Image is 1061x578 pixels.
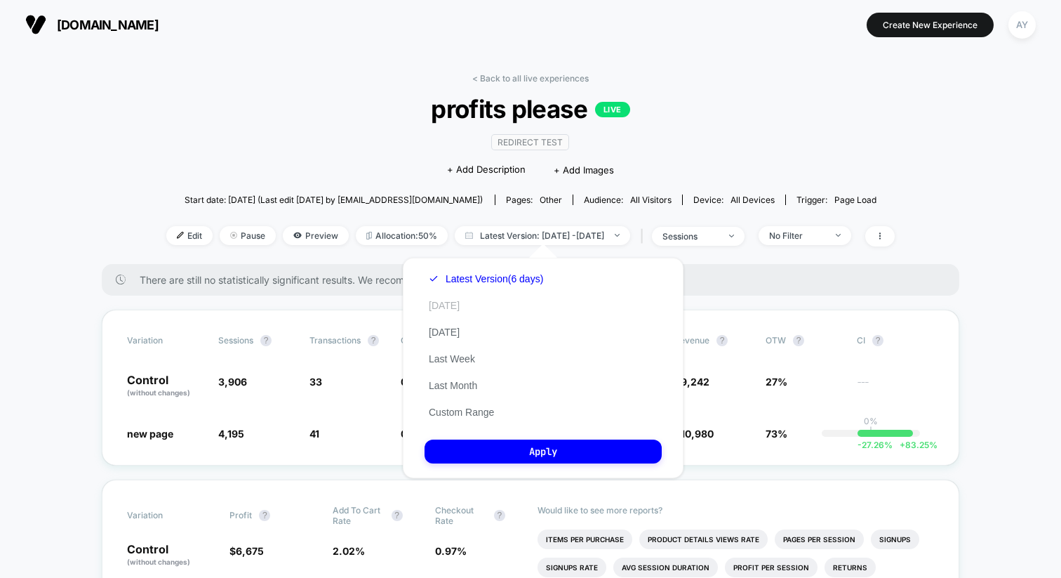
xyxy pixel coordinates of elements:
[491,134,569,150] span: Redirect Test
[836,234,841,237] img: end
[127,335,204,346] span: Variation
[869,426,872,437] p: |
[858,440,893,450] span: -27.26 %
[425,406,498,419] button: Custom Range
[127,558,190,566] span: (without changes)
[236,545,264,557] span: 6,675
[796,195,876,205] div: Trigger:
[366,232,372,239] img: rebalance
[639,530,768,549] li: Product Details Views Rate
[775,530,864,549] li: Pages Per Session
[203,94,858,124] span: profits please
[766,335,843,346] span: OTW
[447,163,526,177] span: + Add Description
[220,226,276,245] span: Pause
[127,505,204,526] span: Variation
[554,164,614,176] span: + Add Images
[857,335,934,346] span: CI
[435,545,467,557] span: 0.97 %
[425,326,464,339] button: [DATE]
[333,505,385,526] span: Add To Cart Rate
[21,13,163,36] button: [DOMAIN_NAME]
[425,299,464,312] button: [DATE]
[637,226,652,247] span: |
[218,335,253,346] span: Sessions
[630,195,672,205] span: All Visitors
[834,195,876,205] span: Page Load
[766,428,787,440] span: 73%
[1008,11,1036,39] div: AY
[615,234,620,237] img: end
[538,558,606,577] li: Signups Rate
[425,440,662,464] button: Apply
[613,558,718,577] li: Avg Session Duration
[333,545,365,557] span: 2.02 %
[584,195,672,205] div: Audience:
[425,379,481,392] button: Last Month
[825,558,876,577] li: Returns
[893,440,937,450] span: 83.25 %
[166,226,213,245] span: Edit
[766,376,787,388] span: 27%
[127,428,173,440] span: new page
[309,376,322,388] span: 33
[309,335,361,346] span: Transactions
[25,14,46,35] img: Visually logo
[871,530,919,549] li: Signups
[435,505,487,526] span: Checkout Rate
[368,335,379,346] button: ?
[230,232,237,239] img: end
[540,195,562,205] span: other
[793,335,804,346] button: ?
[425,272,547,285] button: Latest Version(6 days)
[127,374,204,398] p: Control
[769,230,825,241] div: No Filter
[595,102,630,117] p: LIVE
[356,226,448,245] span: Allocation: 50%
[864,416,878,426] p: 0%
[218,428,244,440] span: 4,195
[425,353,479,365] button: Last Week
[218,376,247,388] span: 3,906
[538,505,934,515] p: Would like to see more reports?
[229,510,252,520] span: Profit
[682,195,785,205] span: Device:
[472,73,589,84] a: < Back to all live experiences
[538,530,632,549] li: Items Per Purchase
[283,226,349,245] span: Preview
[872,335,883,346] button: ?
[259,510,270,521] button: ?
[185,195,483,205] span: Start date: [DATE] (Last edit [DATE] by [EMAIL_ADDRESS][DOMAIN_NAME])
[867,13,994,37] button: Create New Experience
[729,235,734,237] img: end
[900,440,905,450] span: +
[229,545,264,557] span: $
[725,558,818,577] li: Profit Per Session
[260,335,272,346] button: ?
[730,195,775,205] span: all devices
[1004,11,1040,39] button: AY
[506,195,562,205] div: Pages:
[392,510,403,521] button: ?
[57,18,159,32] span: [DOMAIN_NAME]
[177,232,184,239] img: edit
[140,274,931,286] span: There are still no statistically significant results. We recommend waiting a few more days
[127,544,215,567] p: Control
[662,231,719,242] div: sessions
[127,388,190,397] span: (without changes)
[494,510,505,521] button: ?
[455,226,630,245] span: Latest Version: [DATE] - [DATE]
[716,335,728,346] button: ?
[309,428,319,440] span: 41
[857,378,934,398] span: ---
[465,232,473,239] img: calendar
